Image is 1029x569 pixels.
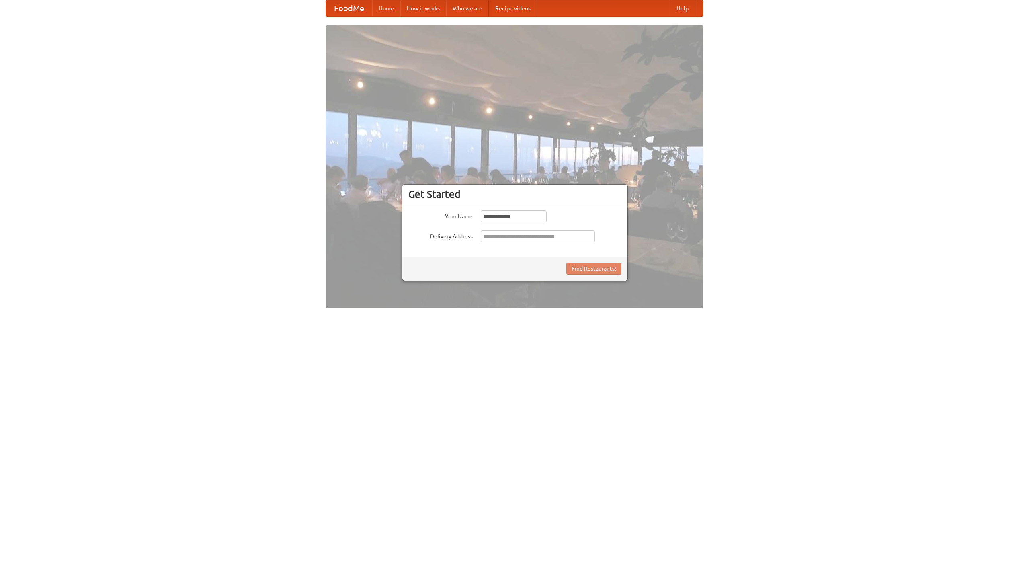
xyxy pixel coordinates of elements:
label: Delivery Address [408,230,473,240]
a: How it works [400,0,446,16]
a: Who we are [446,0,489,16]
label: Your Name [408,210,473,220]
h3: Get Started [408,188,621,200]
a: Recipe videos [489,0,537,16]
a: Help [670,0,695,16]
a: Home [372,0,400,16]
a: FoodMe [326,0,372,16]
button: Find Restaurants! [566,263,621,275]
